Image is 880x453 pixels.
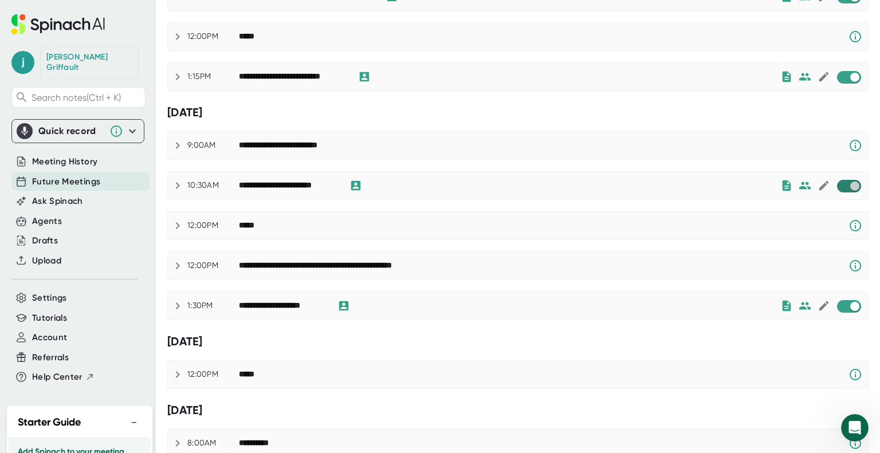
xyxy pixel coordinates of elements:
[841,414,869,442] iframe: Intercom live chat
[17,120,139,143] div: Quick record
[38,125,104,137] div: Quick record
[187,140,239,151] div: 9:00AM
[11,51,34,74] span: j
[167,105,869,120] div: [DATE]
[187,220,239,231] div: 12:00PM
[32,195,83,208] button: Ask Spinach
[32,215,62,228] button: Agents
[848,259,862,273] svg: Spinach requires a video conference link.
[187,438,239,448] div: 8:00AM
[32,155,97,168] button: Meeting History
[187,261,239,271] div: 12:00PM
[32,292,67,305] button: Settings
[32,92,142,103] span: Search notes (Ctrl + K)
[127,414,142,431] button: −
[32,371,82,384] span: Help Center
[848,219,862,233] svg: Spinach requires a video conference link.
[18,415,81,430] h2: Starter Guide
[46,52,132,72] div: Julien Griffault
[848,139,862,152] svg: Spinach requires a video conference link.
[848,368,862,381] svg: Spinach requires a video conference link.
[32,234,58,247] button: Drafts
[167,403,869,417] div: [DATE]
[187,31,239,42] div: 12:00PM
[32,371,95,384] button: Help Center
[848,436,862,450] svg: Spinach requires a video conference link.
[187,72,239,82] div: 1:15PM
[32,331,67,344] button: Account
[32,312,67,325] button: Tutorials
[187,369,239,380] div: 12:00PM
[32,254,61,267] button: Upload
[167,334,869,349] div: [DATE]
[32,175,100,188] button: Future Meetings
[187,301,239,311] div: 1:30PM
[848,30,862,44] svg: Spinach requires a video conference link.
[32,351,69,364] button: Referrals
[187,180,239,191] div: 10:30AM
